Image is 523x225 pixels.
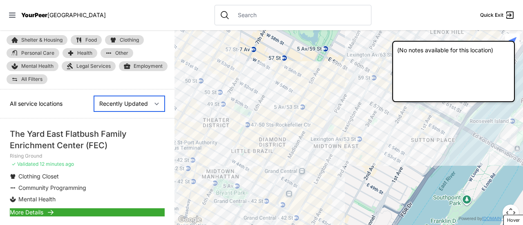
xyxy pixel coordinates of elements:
span: ✓ Validated [11,161,38,167]
span: Community Programming [18,184,86,191]
a: Legal Services [62,61,116,71]
a: Shelter & Housing [7,35,67,45]
a: [DOMAIN_NAME] [482,216,518,221]
span: Mental Health [18,196,56,203]
span: Food [85,38,97,42]
a: Clothing [105,35,144,45]
img: Google [177,214,203,225]
span: 12 minutes ago [40,161,74,167]
span: Legal Services [76,63,111,69]
span: [GEOGRAPHIC_DATA] [47,11,106,18]
span: Health [77,51,92,56]
a: Quick Exit [480,10,515,20]
p: Rising Ground [10,153,165,159]
span: Clothing [120,38,139,42]
span: Personal Care [21,51,54,56]
span: Shelter & Housing [21,38,63,42]
span: Employment [134,63,163,69]
a: Employment [119,61,168,71]
div: Powered by [458,215,518,222]
span: More Details [10,208,43,216]
div: The Yard East Flatbush Family Enrichment Center (FEC) [10,128,165,151]
a: All Filters [7,74,47,84]
a: More Details [10,208,165,216]
a: Open this area in Google Maps (opens a new window) [177,214,203,225]
a: Personal Care [7,48,59,58]
a: Other [101,48,133,58]
a: Health [63,48,97,58]
span: All service locations [10,100,63,107]
span: Other [115,51,128,56]
button: Map camera controls [503,205,519,221]
a: YourPeer[GEOGRAPHIC_DATA] [21,13,106,18]
span: Quick Exit [480,12,503,18]
span: Mental Health [21,63,54,69]
span: YourPeer [21,11,47,18]
a: Mental Health [7,61,58,71]
input: Search [233,11,366,19]
div: (No notes available for this location) [392,41,515,102]
a: Food [71,35,102,45]
span: Clothing Closet [18,173,59,180]
span: All Filters [21,77,42,82]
